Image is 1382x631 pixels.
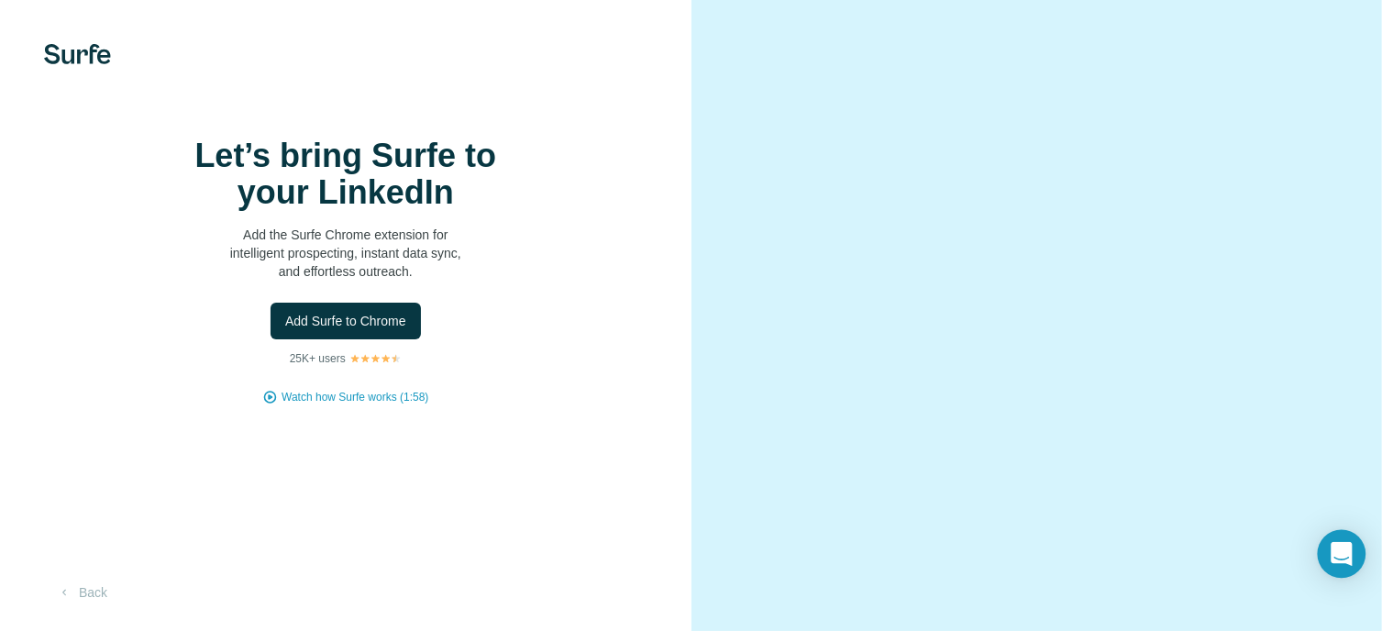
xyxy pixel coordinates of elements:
[271,303,421,339] button: Add Surfe to Chrome
[162,226,529,281] p: Add the Surfe Chrome extension for intelligent prospecting, instant data sync, and effortless out...
[44,576,120,609] button: Back
[290,350,346,367] p: 25K+ users
[162,138,529,211] h1: Let’s bring Surfe to your LinkedIn
[285,312,406,330] span: Add Surfe to Chrome
[282,389,428,405] button: Watch how Surfe works (1:58)
[1318,530,1366,579] div: Open Intercom Messenger
[349,353,402,364] img: Rating Stars
[44,44,111,64] img: Surfe's logo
